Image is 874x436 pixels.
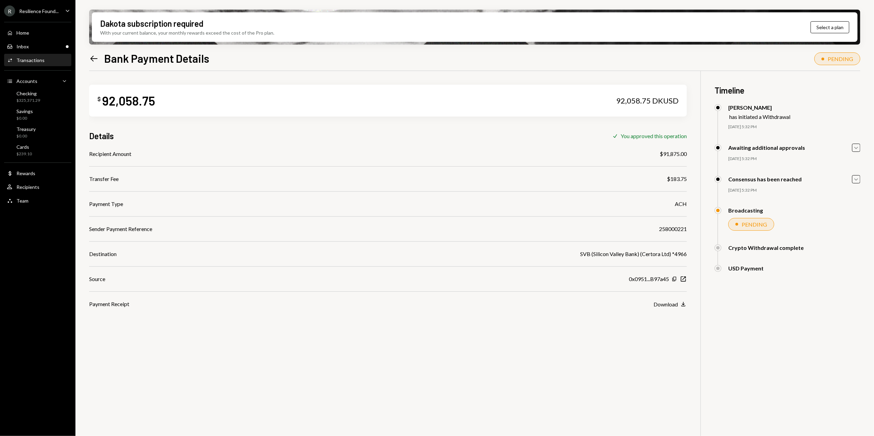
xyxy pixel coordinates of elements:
[4,88,71,105] a: Checking$325,371.29
[100,18,203,29] div: Dakota subscription required
[89,275,105,283] div: Source
[16,98,40,104] div: $325,371.29
[728,156,860,162] div: [DATE] 5:32 PM
[654,301,687,308] button: Download
[16,90,40,96] div: Checking
[4,194,71,207] a: Team
[89,225,152,233] div: Sender Payment Reference
[16,184,39,190] div: Recipients
[728,207,763,214] div: Broadcasting
[89,150,131,158] div: Recipient Amount
[728,104,790,111] div: [PERSON_NAME]
[16,170,35,176] div: Rewards
[16,78,37,84] div: Accounts
[654,301,678,307] div: Download
[97,96,101,102] div: $
[629,275,669,283] div: 0x0951...B97a45
[89,200,123,208] div: Payment Type
[728,124,860,130] div: [DATE] 5:32 PM
[729,113,790,120] div: has initiated a Withdrawal
[104,51,209,65] h1: Bank Payment Details
[16,44,29,49] div: Inbox
[89,300,129,308] div: Payment Receipt
[4,54,71,66] a: Transactions
[811,21,849,33] button: Select a plan
[16,151,32,157] div: $239.10
[728,176,802,182] div: Consensus has been reached
[4,40,71,52] a: Inbox
[4,75,71,87] a: Accounts
[660,150,687,158] div: $91,875.00
[16,108,33,114] div: Savings
[16,144,32,150] div: Cards
[675,200,687,208] div: ACH
[828,56,853,62] div: PENDING
[715,85,860,96] h3: Timeline
[100,29,274,36] div: With your current balance, your monthly rewards exceed the cost of the Pro plan.
[4,181,71,193] a: Recipients
[16,57,45,63] div: Transactions
[659,225,687,233] div: 258000221
[4,5,15,16] div: R
[621,133,687,139] div: You approved this operation
[102,93,155,108] div: 92,058.75
[19,8,59,14] div: Resilience Found...
[16,198,28,204] div: Team
[89,130,114,142] h3: Details
[580,250,687,258] div: SVB (Silicon Valley Bank) (Certora Ltd) *4966
[728,265,764,271] div: USD Payment
[16,126,36,132] div: Treasury
[4,124,71,141] a: Treasury$0.00
[16,116,33,121] div: $0.00
[728,187,860,193] div: [DATE] 5:32 PM
[16,133,36,139] div: $0.00
[89,175,119,183] div: Transfer Fee
[4,167,71,179] a: Rewards
[728,144,805,151] div: Awaiting additional approvals
[16,30,29,36] div: Home
[742,221,767,228] div: PENDING
[4,142,71,158] a: Cards$239.10
[728,244,804,251] div: Crypto Withdrawal complete
[4,106,71,123] a: Savings$0.00
[616,96,679,106] div: 92,058.75 DKUSD
[667,175,687,183] div: $183.75
[89,250,117,258] div: Destination
[4,26,71,39] a: Home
